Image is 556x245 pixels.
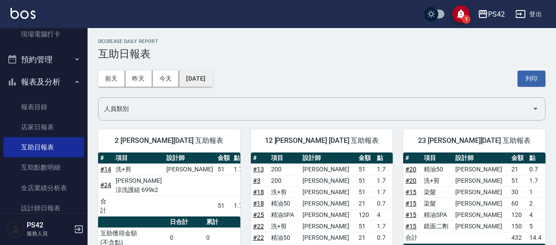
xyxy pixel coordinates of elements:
button: 昨天 [125,71,152,87]
td: 精油SPA [269,209,300,220]
td: [PERSON_NAME] [453,198,509,209]
td: [PERSON_NAME]涼洗護組 699x2 [113,175,164,195]
td: 51 [356,186,375,198]
td: 4 [527,209,545,220]
button: 預約管理 [4,48,84,71]
td: 200 [269,163,300,175]
td: 51 [356,220,375,232]
td: 51 [509,175,528,186]
span: 12 [PERSON_NAME] [DATE] 互助報表 [261,136,383,145]
td: 精油SPA [422,209,453,220]
td: 4 [375,209,393,220]
th: 累計 [204,217,240,228]
td: [PERSON_NAME] [164,163,215,175]
td: [PERSON_NAME] [300,186,356,198]
td: 150 [509,220,528,232]
h3: 互助日報表 [98,48,545,60]
button: 列印 [517,71,545,87]
button: 前天 [98,71,125,87]
a: #22 [253,234,264,241]
th: 設計師 [164,153,215,164]
td: 0.7 [375,198,393,209]
th: 項目 [113,153,164,164]
a: #14 [100,166,111,173]
td: 洗+剪 [422,175,453,186]
td: 1.7 [375,163,393,175]
td: 21 [509,163,528,175]
th: 金額 [356,153,375,164]
td: [PERSON_NAME] [453,186,509,198]
td: 鏡面二劑 [422,220,453,232]
th: # [403,153,422,164]
button: 報表及分析 [4,71,84,93]
button: save [452,5,470,23]
th: 金額 [509,153,528,164]
span: 23 [PERSON_NAME][DATE] 互助報表 [414,136,535,145]
td: 51 [356,175,375,186]
a: #3 [253,177,260,184]
td: 120 [356,209,375,220]
button: Open [528,102,542,116]
span: 2 [PERSON_NAME][DATE] 互助報表 [109,136,230,145]
a: 全店業績分析表 [4,178,84,198]
span: 1 [462,15,471,24]
th: 項目 [269,153,300,164]
td: 5 [527,220,545,232]
button: [DATE] [179,71,212,87]
td: 1.7 [232,163,245,175]
button: 登出 [512,6,545,22]
table: a dense table [98,153,245,217]
td: [PERSON_NAME] [300,220,356,232]
td: 洗+剪 [269,186,300,198]
a: 店家日報表 [4,117,84,137]
th: # [98,153,113,164]
td: [PERSON_NAME] [453,220,509,232]
td: 0.7 [375,232,393,243]
a: #15 [405,211,416,218]
input: 人員名稱 [102,101,528,117]
h5: PS42 [27,221,71,230]
a: #24 [100,181,111,188]
button: PS42 [474,5,508,23]
td: 1.7 [375,220,393,232]
th: 點 [375,153,393,164]
td: 洗+剪 [113,163,164,175]
td: 1.7 [375,175,393,186]
a: #25 [253,211,264,218]
a: 互助點數明細 [4,157,84,178]
td: 14.4 [527,232,545,243]
td: 30 [509,186,528,198]
th: # [251,153,269,164]
td: [PERSON_NAME] [453,175,509,186]
td: [PERSON_NAME] [300,175,356,186]
td: [PERSON_NAME] [300,232,356,243]
h2: Decrease Daily Report [98,39,545,44]
td: 21 [356,198,375,209]
a: #13 [253,166,264,173]
a: 設計師日報表 [4,198,84,218]
td: 染髮 [422,198,453,209]
td: 51 [356,163,375,175]
a: #18 [253,200,264,207]
td: 1 [527,186,545,198]
td: 60 [509,198,528,209]
a: #22 [253,223,264,230]
a: #15 [405,200,416,207]
a: #15 [405,188,416,195]
td: 51 [215,195,232,216]
a: #20 [405,166,416,173]
img: Person [7,220,25,238]
td: 432 [509,232,528,243]
div: PS42 [488,9,505,20]
th: 點 [527,153,545,164]
img: Logo [11,8,35,19]
td: 合計 [98,195,113,216]
td: 1.7 [375,186,393,198]
td: [PERSON_NAME] [300,209,356,220]
td: [PERSON_NAME] [453,209,509,220]
a: 現場電腦打卡 [4,24,84,44]
td: 染髮 [422,186,453,198]
td: 21 [356,232,375,243]
td: 1.7 [527,175,545,186]
th: 項目 [422,153,453,164]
